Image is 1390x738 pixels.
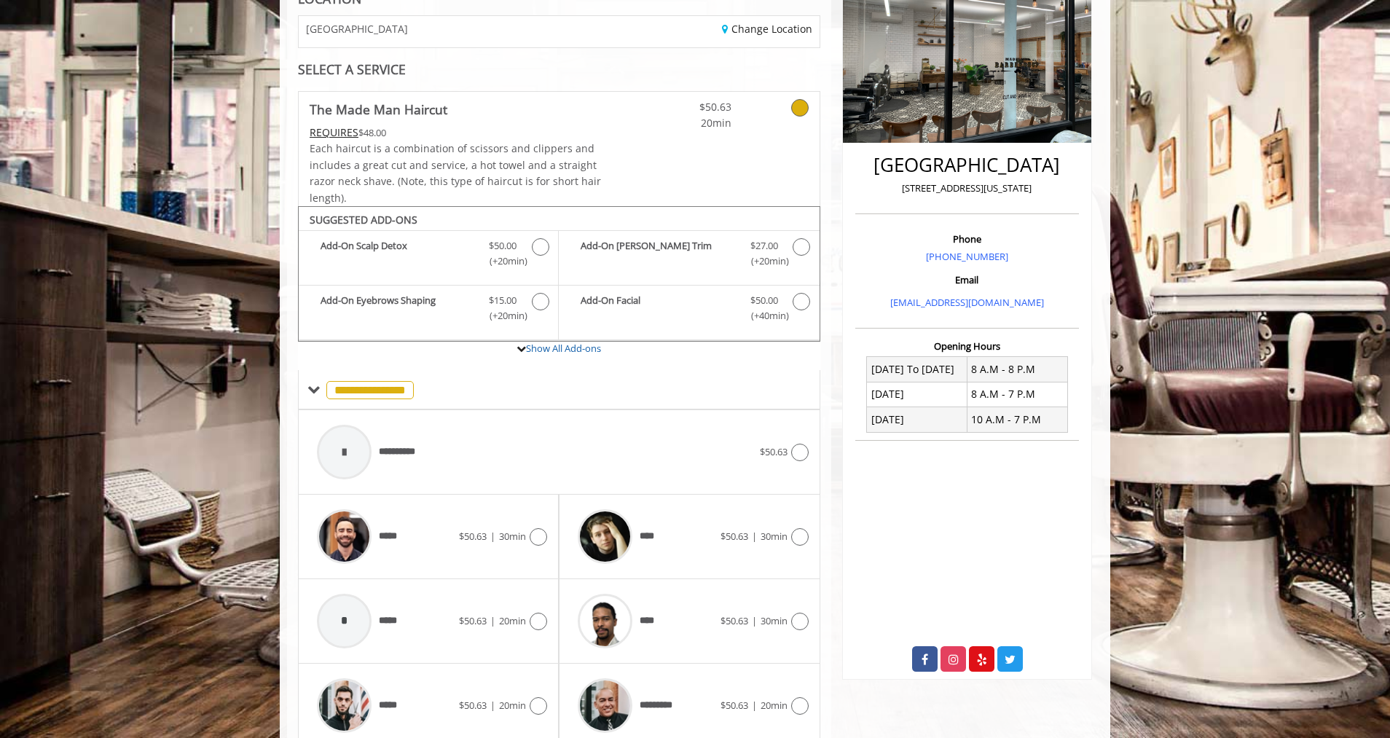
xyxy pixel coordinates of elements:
td: 8 A.M - 8 P.M [967,357,1067,382]
span: (+40min ) [742,308,785,323]
td: [DATE] [867,382,967,407]
label: Add-On Beard Trim [566,238,812,272]
h3: Opening Hours [855,341,1079,351]
span: $15.00 [489,293,517,308]
td: 8 A.M - 7 P.M [967,382,1067,407]
span: (+20min ) [482,308,525,323]
a: [PHONE_NUMBER] [926,250,1008,263]
div: $48.00 [310,125,602,141]
label: Add-On Facial [566,293,812,327]
h2: [GEOGRAPHIC_DATA] [859,154,1075,176]
h3: Email [859,275,1075,285]
span: | [490,699,495,712]
span: $50.63 [459,614,487,627]
label: Add-On Scalp Detox [306,238,551,272]
span: | [752,530,757,543]
a: [EMAIL_ADDRESS][DOMAIN_NAME] [890,296,1044,309]
span: | [490,614,495,627]
td: 10 A.M - 7 P.M [967,407,1067,432]
span: [GEOGRAPHIC_DATA] [306,23,408,34]
span: 30min [761,614,788,627]
b: Add-On Eyebrows Shaping [321,293,474,323]
a: Show All Add-ons [526,342,601,355]
span: | [752,699,757,712]
span: This service needs some Advance to be paid before we block your appointment [310,125,358,139]
span: $50.63 [459,699,487,712]
span: $50.63 [720,614,748,627]
b: The Made Man Haircut [310,99,447,119]
span: 20min [645,115,731,131]
b: SUGGESTED ADD-ONS [310,213,417,227]
span: $50.63 [459,530,487,543]
span: 30min [499,530,526,543]
span: | [490,530,495,543]
h3: Phone [859,234,1075,244]
span: $50.63 [645,99,731,115]
span: $50.63 [720,530,748,543]
span: (+20min ) [742,254,785,269]
span: Each haircut is a combination of scissors and clippers and includes a great cut and service, a ho... [310,141,601,204]
span: (+20min ) [482,254,525,269]
div: SELECT A SERVICE [298,63,820,76]
span: $50.00 [489,238,517,254]
td: [DATE] [867,407,967,432]
div: The Made Man Haircut Add-onS [298,206,820,342]
b: Add-On [PERSON_NAME] Trim [581,238,735,269]
span: $50.63 [760,445,788,458]
td: [DATE] To [DATE] [867,357,967,382]
span: $27.00 [750,238,778,254]
b: Add-On Scalp Detox [321,238,474,269]
span: 20min [499,614,526,627]
p: [STREET_ADDRESS][US_STATE] [859,181,1075,196]
span: | [752,614,757,627]
span: 20min [499,699,526,712]
span: $50.00 [750,293,778,308]
span: $50.63 [720,699,748,712]
a: Change Location [722,22,812,36]
b: Add-On Facial [581,293,735,323]
label: Add-On Eyebrows Shaping [306,293,551,327]
span: 20min [761,699,788,712]
span: 30min [761,530,788,543]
